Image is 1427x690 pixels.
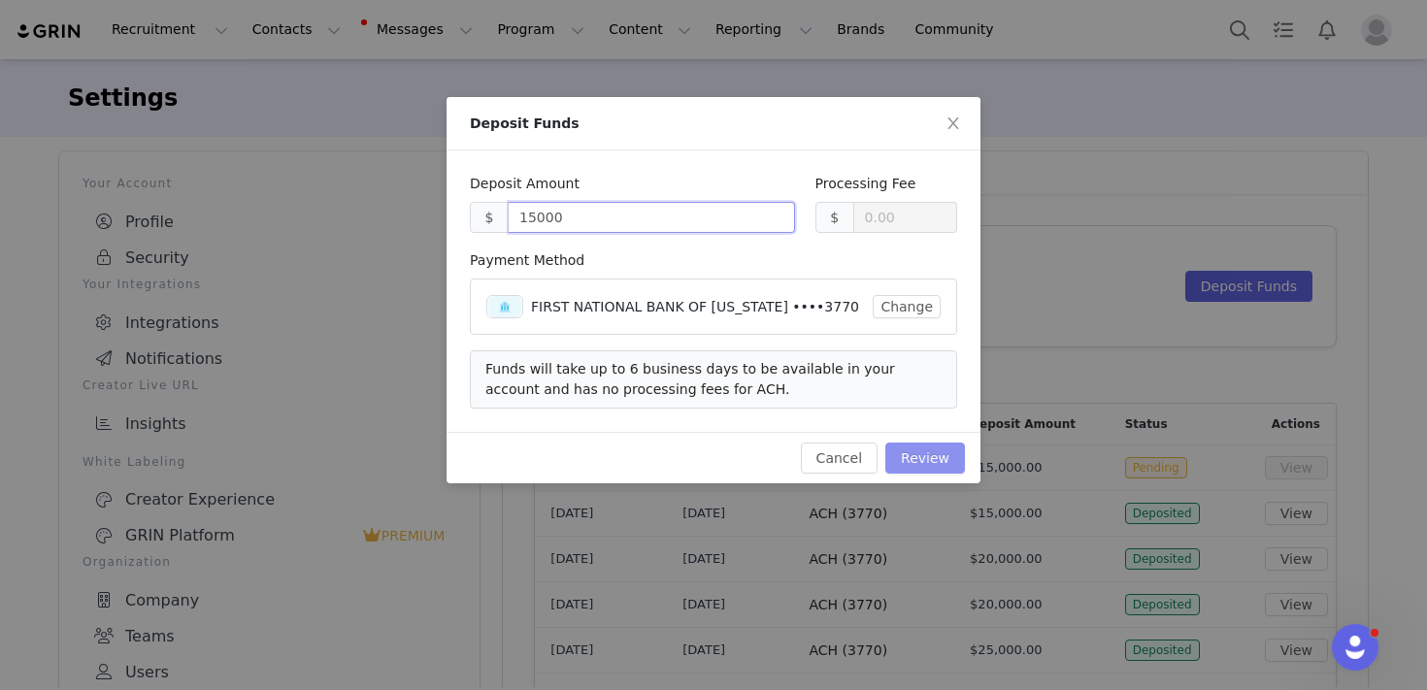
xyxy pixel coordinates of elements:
button: Cancel [801,443,878,474]
span: Deposit Funds [470,115,580,131]
div: $ [470,202,509,233]
span: Funds will take up to 6 business days to be available in your account and has no processing fees ... [485,361,895,397]
button: Change [873,295,941,318]
label: Deposit Amount [470,176,580,191]
button: Review [885,443,965,474]
span: FIRST NATIONAL BANK OF [US_STATE] ••••3770 [531,299,859,314]
button: Close [926,97,980,151]
i: icon: close [946,115,961,131]
label: Payment Method [470,252,584,268]
div: $ [815,202,854,233]
label: Processing Fee [815,176,916,191]
iframe: Intercom live chat [1332,624,1378,671]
